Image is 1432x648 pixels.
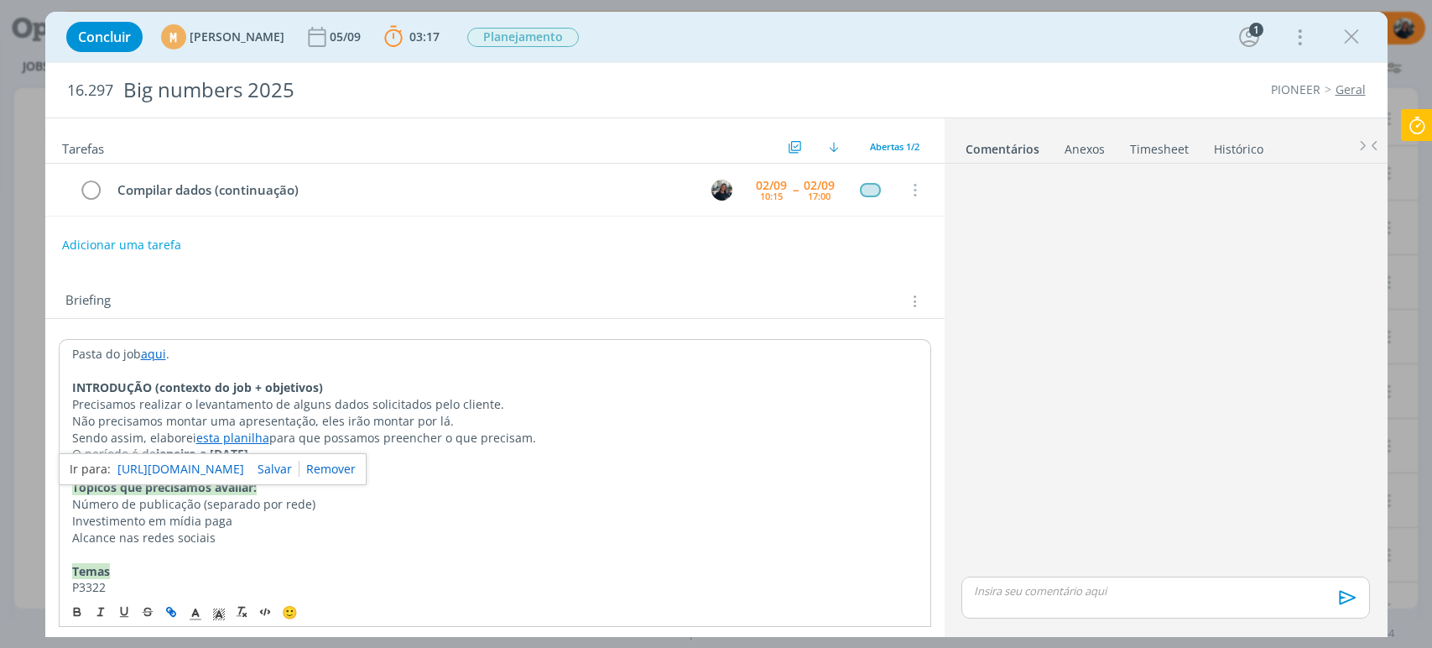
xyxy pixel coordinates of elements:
div: M [161,24,186,50]
div: 02/09 [804,180,835,191]
p: Alcance nas redes sociais [72,530,918,546]
strong: Tópicos que precisamos avaliar: [72,479,257,495]
p: Precisamos realizar o levantamento de alguns dados solicitados pelo cliente. [72,396,918,413]
strong: Temas [72,563,110,579]
button: Adicionar uma tarefa [61,230,182,260]
button: 🙂 [278,602,301,622]
strong: janeiro a [DATE] [156,446,248,462]
a: Timesheet [1129,133,1190,158]
p: P3322 [72,579,918,596]
span: Cor do Texto [184,602,207,622]
span: -- [793,184,798,196]
span: Briefing [65,290,111,312]
button: M [710,177,735,202]
p: Sendo assim, elaborei para que possamos preencher o que precisam. [72,430,918,447]
span: 16.297 [67,81,113,100]
img: arrow-down.svg [829,142,839,152]
div: Big numbers 2025 [117,70,818,111]
div: 17:00 [808,191,831,201]
a: aqui [141,346,166,362]
button: Concluir [66,22,143,52]
div: 05/09 [330,31,364,43]
p: O período é de . [72,446,918,462]
p: Não precisamos montar uma apresentação, eles irão montar por lá. [72,413,918,430]
div: 10:15 [760,191,783,201]
p: Pasta do job . [72,346,918,363]
a: PIONEER [1271,81,1320,97]
div: 1 [1249,23,1263,37]
span: 🙂 [282,604,298,620]
a: [URL][DOMAIN_NAME] [117,458,244,480]
a: esta planilha [196,430,269,446]
img: M [711,180,732,201]
p: Número de publicação (separado por rede) [72,496,918,513]
button: M[PERSON_NAME] [161,24,284,50]
div: Compilar dados (continuação) [111,180,696,201]
div: dialog [45,12,1388,637]
span: Abertas 1/2 [870,140,919,153]
span: Tarefas [62,137,104,157]
span: Cor de Fundo [207,602,231,622]
span: Concluir [78,30,131,44]
p: Investimento em mídia paga [72,513,918,530]
strong: INTRODUÇÃO (contexto do job + objetivos) [72,379,323,395]
a: Comentários [965,133,1040,158]
span: 03:17 [409,29,440,44]
button: 03:17 [380,24,444,50]
a: Histórico [1213,133,1264,158]
div: 02/09 [756,180,787,191]
button: Planejamento [466,27,580,48]
div: Anexos [1065,141,1105,158]
span: [PERSON_NAME] [190,31,284,43]
button: 1 [1236,24,1263,50]
a: Geral [1336,81,1366,97]
span: Planejamento [467,28,579,47]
